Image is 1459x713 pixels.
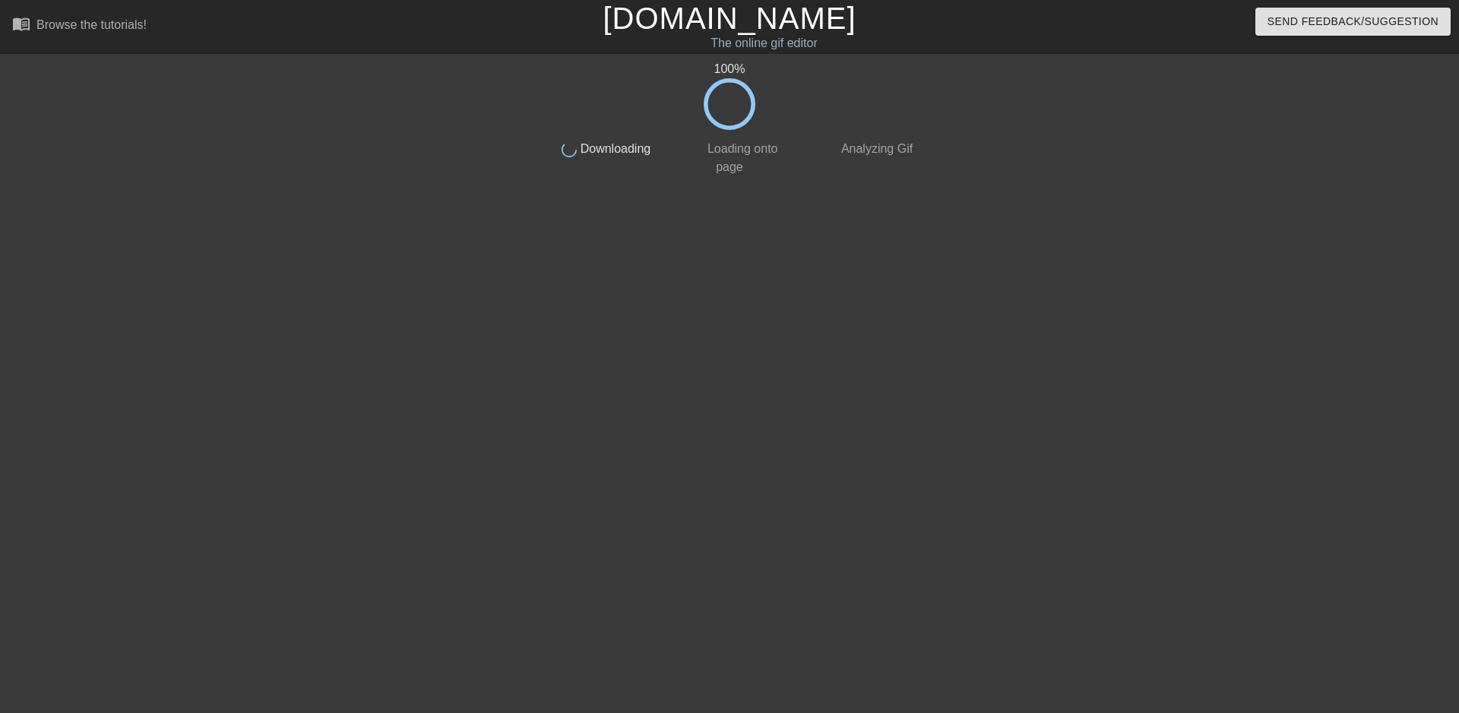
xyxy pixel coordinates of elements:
[704,142,777,173] span: Loading onto page
[603,2,856,35] a: [DOMAIN_NAME]
[12,14,147,38] a: Browse the tutorials!
[494,34,1034,52] div: The online gif editor
[1268,12,1438,31] span: Send Feedback/Suggestion
[1255,8,1451,36] button: Send Feedback/Suggestion
[36,18,147,31] div: Browse the tutorials!
[577,142,650,155] span: Downloading
[539,60,920,78] div: 100 %
[12,14,30,33] span: menu_book
[838,142,913,155] span: Analyzing Gif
